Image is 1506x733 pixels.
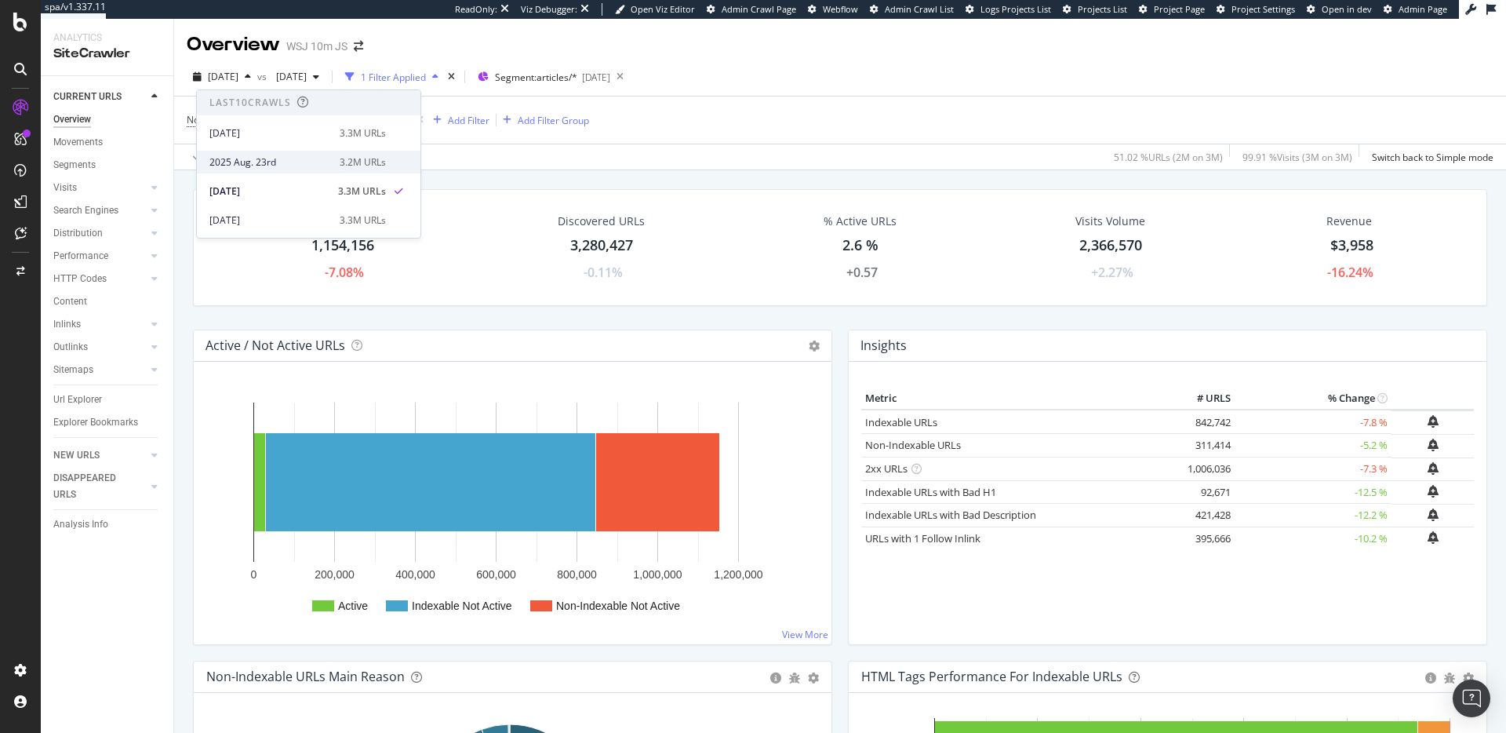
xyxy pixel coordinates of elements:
[1307,3,1372,16] a: Open in dev
[445,69,458,85] div: times
[584,264,623,282] div: -0.11%
[1079,235,1142,256] div: 2,366,570
[521,3,577,16] div: Viz Debugger:
[53,392,102,408] div: Url Explorer
[340,213,386,228] div: 3.3M URLs
[1428,531,1439,544] div: bell-plus
[861,669,1122,684] div: HTML Tags Performance for Indexable URLs
[53,316,81,333] div: Inlinks
[1235,387,1391,410] th: % Change
[53,271,147,287] a: HTTP Codes
[53,414,138,431] div: Explorer Bookmarks
[1235,410,1391,434] td: -7.8 %
[570,235,633,256] div: 3,280,427
[53,414,162,431] a: Explorer Bookmarks
[1428,509,1439,521] div: bell-plus
[1172,458,1235,481] td: 1,006,036
[340,126,386,140] div: 3.3M URLs
[615,3,695,16] a: Open Viz Editor
[53,180,77,196] div: Visits
[1327,264,1373,282] div: -16.24%
[631,3,695,15] span: Open Viz Editor
[1428,439,1439,451] div: bell-plus
[361,71,426,84] div: 1 Filter Applied
[354,41,363,52] div: arrow-right-arrow-left
[187,144,232,170] button: Apply
[53,392,162,408] a: Url Explorer
[1139,3,1205,16] a: Project Page
[861,387,1172,410] th: Metric
[980,3,1051,15] span: Logs Projects List
[311,235,374,256] div: 1,154,156
[455,3,497,16] div: ReadOnly:
[53,225,147,242] a: Distribution
[789,673,800,684] div: bug
[865,438,961,452] a: Non-Indexable URLs
[339,64,445,89] button: 1 Filter Applied
[495,71,577,84] span: Segment: articles/*
[1172,527,1235,550] td: 395,666
[782,628,828,641] a: View More
[518,114,589,127] div: Add Filter Group
[1235,527,1391,550] td: -10.2 %
[187,113,398,126] span: No. of Crawls from Google - Indexing Bots (Logs)
[448,114,489,127] div: Add Filter
[53,31,161,45] div: Analytics
[53,202,147,219] a: Search Engines
[53,157,162,173] a: Segments
[53,362,93,378] div: Sitemaps
[53,447,100,464] div: NEW URLS
[809,341,820,352] i: Options
[53,339,147,356] a: Outlinks
[707,3,796,16] a: Admin Crawl Page
[53,157,96,173] div: Segments
[206,669,405,684] div: Non-Indexable URLs Main Reason
[808,3,858,16] a: Webflow
[338,184,386,199] div: 3.3M URLs
[206,335,345,356] h4: Active / Not Active URLs
[270,70,307,83] span: 2025 Aug. 2nd
[53,470,147,503] a: DISAPPEARED URLS
[582,71,610,84] div: [DATE]
[1372,151,1493,164] div: Switch back to Simple mode
[846,264,878,282] div: +0.57
[1366,144,1493,170] button: Switch back to Simple mode
[1425,673,1436,684] div: circle-info
[53,225,103,242] div: Distribution
[1463,673,1474,684] div: gear
[53,447,147,464] a: NEW URLS
[338,600,368,612] text: Active
[865,531,980,545] a: URLs with 1 Follow Inlink
[251,568,257,581] text: 0
[1428,462,1439,475] div: bell-plus
[1172,434,1235,458] td: 311,414
[1091,264,1133,282] div: +2.27%
[1172,480,1235,504] td: 92,671
[206,387,813,632] svg: A chart.
[53,362,147,378] a: Sitemaps
[53,294,162,310] a: Content
[53,248,147,264] a: Performance
[286,38,347,54] div: WSJ 10m JS
[476,568,516,581] text: 600,000
[1172,387,1235,410] th: # URLS
[340,155,386,170] div: 3.2M URLs
[1444,673,1455,684] div: bug
[53,134,162,151] a: Movements
[53,316,147,333] a: Inlinks
[427,111,489,129] button: Add Filter
[1330,235,1373,254] span: $3,958
[1242,151,1352,164] div: 99.91 % Visits ( 3M on 3M )
[53,180,147,196] a: Visits
[209,155,330,170] div: 2025 Aug. 23rd
[558,213,645,229] div: Discovered URLs
[209,184,329,199] div: [DATE]
[53,271,107,287] div: HTTP Codes
[53,516,108,533] div: Analysis Info
[53,202,118,219] div: Search Engines
[1114,151,1223,164] div: 51.02 % URLs ( 2M on 3M )
[53,45,161,63] div: SiteCrawler
[1172,504,1235,527] td: 421,428
[257,70,270,83] span: vs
